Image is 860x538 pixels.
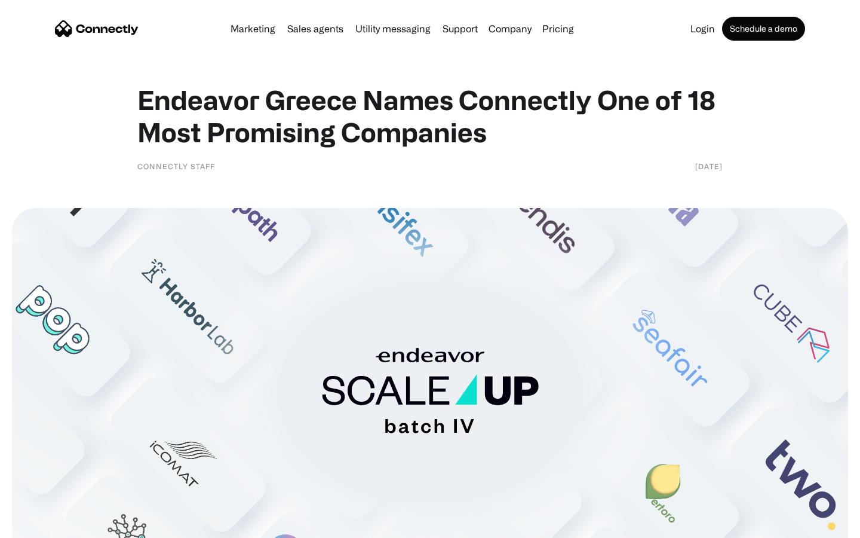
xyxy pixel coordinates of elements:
[722,17,805,41] a: Schedule a demo
[24,517,72,534] ul: Language list
[489,20,532,37] div: Company
[537,24,579,33] a: Pricing
[137,84,723,148] h1: Endeavor Greece Names Connectly One of 18 Most Promising Companies
[695,160,723,172] div: [DATE]
[137,160,215,172] div: Connectly Staff
[282,24,348,33] a: Sales agents
[351,24,435,33] a: Utility messaging
[438,24,483,33] a: Support
[686,24,720,33] a: Login
[12,517,72,534] aside: Language selected: English
[226,24,280,33] a: Marketing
